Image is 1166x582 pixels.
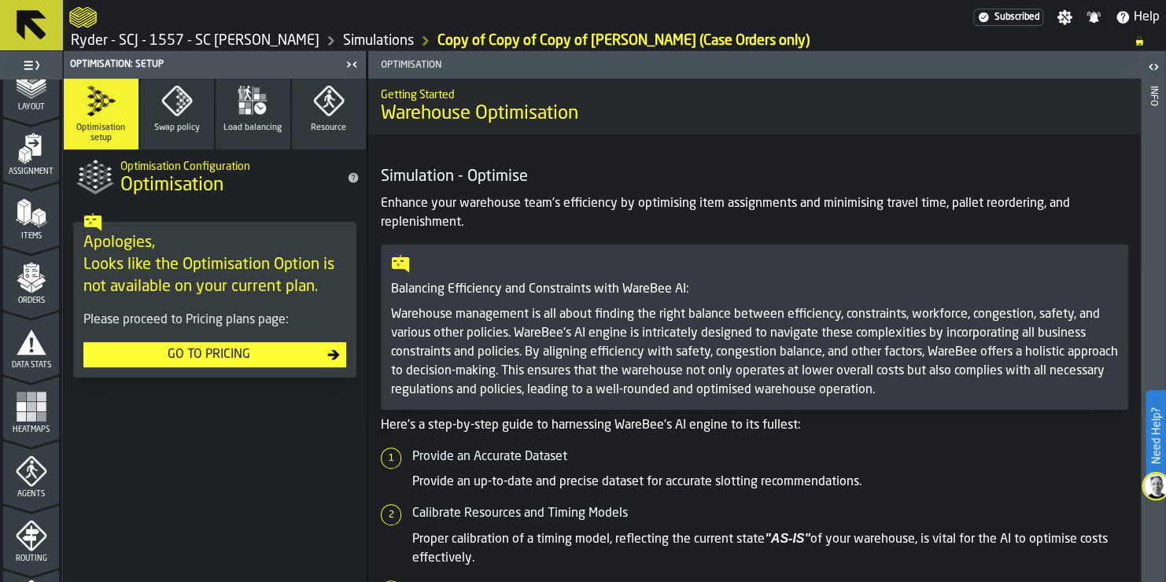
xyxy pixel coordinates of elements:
li: menu Assignment [3,118,59,181]
p: Proper calibration of a timing model, reflecting the current state of your warehouse, is vital fo... [412,529,1128,568]
label: button-toggle-Close me [341,55,363,74]
span: Orders [3,297,59,305]
span: Routing [3,554,59,563]
h2: Sub Title [381,86,1128,101]
div: Looks like the Optimisation Option is not available on your current plan. [83,254,346,298]
h4: Simulation - Optimise [381,166,1128,188]
span: Assignment [3,168,59,176]
label: Need Help? [1147,392,1164,480]
p: Balancing Efficiency and Constraints with WareBee AI: [391,280,1118,299]
span: Subscribed [994,12,1039,23]
label: button-toggle-Settings [1050,9,1079,25]
label: button-toggle-Toggle Full Menu [3,54,59,76]
h2: Sub Title [120,157,334,173]
a: link-to-/wh/i/fcc31a91-0955-4476-b436-313eac94fd17/simulations/365b8ddf-8673-46ed-acf8-67238ecefe46 [437,32,810,50]
h5: Provide an Accurate Dataset [412,448,1128,466]
span: Heatmaps [3,425,59,434]
p: Provide an up-to-date and precise dataset for accurate slotting recommendations. [412,473,1128,492]
span: Optimisation [120,173,223,198]
li: menu Routing [3,505,59,568]
div: Menu Subscription [973,9,1043,26]
div: title-Warehouse Optimisation [368,78,1141,134]
a: link-to-/wh/i/fcc31a91-0955-4476-b436-313eac94fd17 [343,32,414,50]
span: Items [3,232,59,241]
a: link-to-/wh/i/fcc31a91-0955-4476-b436-313eac94fd17 [71,32,319,50]
button: button-Go to Pricing [83,342,346,367]
span: Warehouse Optimisation [381,101,578,127]
span: Data Stats [3,361,59,370]
div: title-Optimisation [64,149,366,206]
li: menu Layout [3,53,59,116]
p: Here's a step-by-step guide to harnessing WareBee's AI engine to its fullest: [381,416,1128,435]
p: Warehouse management is all about finding the right balance between efficiency, constraints, work... [391,305,1118,400]
em: "AS-IS" [765,532,810,545]
span: Optimisation setup [70,123,132,143]
a: logo-header [69,3,97,31]
span: Optimisation [375,60,758,71]
header: Info [1141,51,1165,582]
span: Swap policy [154,123,200,133]
span: Load balancing [223,123,282,133]
span: Optimisation: Setup [70,59,164,70]
div: Apologies, [83,232,346,254]
span: Agents [3,490,59,499]
div: Go to Pricing [90,345,327,364]
p: Enhance your warehouse team's efficiency by optimising item assignments and minimising travel tim... [381,194,1128,232]
label: button-toggle-Open [1142,54,1164,83]
li: menu Data Stats [3,311,59,374]
div: Please proceed to Pricing plans page: [83,311,346,330]
li: menu Agents [3,440,59,503]
a: link-to-/wh/i/fcc31a91-0955-4476-b436-313eac94fd17/settings/billing [973,9,1043,26]
label: button-toggle-Help [1109,8,1166,27]
label: button-toggle-Notifications [1079,9,1108,25]
span: Layout [3,103,59,112]
li: menu Items [3,182,59,245]
nav: Breadcrumb [69,31,1160,50]
div: Info [1148,83,1159,578]
span: Resource [311,123,346,133]
span: Help [1134,8,1160,27]
li: menu Orders [3,247,59,310]
h5: Calibrate Resources and Timing Models [412,504,1128,523]
li: menu Heatmaps [3,376,59,439]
